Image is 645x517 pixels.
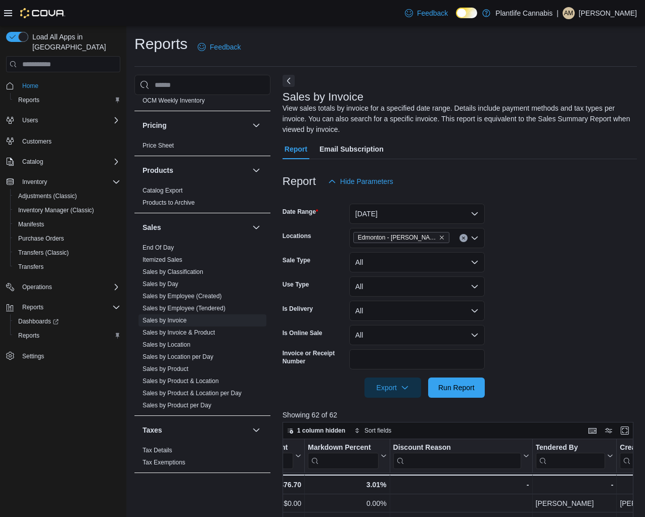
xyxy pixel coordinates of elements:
[18,350,48,362] a: Settings
[210,42,241,52] span: Feedback
[18,80,42,92] a: Home
[18,156,120,168] span: Catalog
[20,8,65,18] img: Cova
[2,175,124,189] button: Inventory
[349,204,485,224] button: [DATE]
[22,158,43,166] span: Catalog
[14,330,43,342] a: Reports
[10,314,124,328] a: Dashboards
[143,244,174,251] a: End Of Day
[250,221,262,233] button: Sales
[14,232,120,245] span: Purchase Orders
[22,116,38,124] span: Users
[143,292,222,300] span: Sales by Employee (Created)
[18,263,43,271] span: Transfers
[340,176,393,186] span: Hide Parameters
[18,176,51,188] button: Inventory
[283,91,363,103] h3: Sales by Invoice
[14,204,98,216] a: Inventory Manager (Classic)
[143,199,195,206] a: Products to Archive
[143,305,225,312] a: Sales by Employee (Tendered)
[14,218,48,230] a: Manifests
[371,378,415,398] span: Export
[393,479,529,491] div: -
[283,75,295,87] button: Next
[143,97,205,104] a: OCM Weekly Inventory
[28,32,120,52] span: Load All Apps in [GEOGRAPHIC_DATA]
[18,281,56,293] button: Operations
[18,220,44,228] span: Manifests
[10,217,124,231] button: Manifests
[22,82,38,90] span: Home
[143,199,195,207] span: Products to Archive
[143,244,174,252] span: End Of Day
[143,329,215,336] a: Sales by Invoice & Product
[2,78,124,93] button: Home
[134,95,270,111] div: OCM
[143,402,211,409] a: Sales by Product per Day
[22,178,47,186] span: Inventory
[393,443,529,469] button: Discount Reason
[143,425,248,435] button: Taxes
[14,190,81,202] a: Adjustments (Classic)
[143,446,172,454] span: Tax Details
[143,401,211,409] span: Sales by Product per Day
[283,232,311,240] label: Locations
[308,497,386,509] div: 0.00%
[143,317,187,324] a: Sales by Invoice
[283,175,316,187] h3: Report
[18,249,69,257] span: Transfers (Classic)
[143,378,219,385] a: Sales by Product & Location
[557,7,559,19] p: |
[283,280,309,289] label: Use Type
[2,155,124,169] button: Catalog
[358,232,437,243] span: Edmonton - [PERSON_NAME]
[18,281,120,293] span: Operations
[14,218,120,230] span: Manifests
[10,231,124,246] button: Purchase Orders
[283,256,310,264] label: Sale Type
[143,293,222,300] a: Sales by Employee (Created)
[143,304,225,312] span: Sales by Employee (Tendered)
[22,303,43,311] span: Reports
[14,204,120,216] span: Inventory Manager (Classic)
[143,280,178,288] a: Sales by Day
[22,283,52,291] span: Operations
[18,79,120,92] span: Home
[143,365,189,372] a: Sales by Product
[438,383,475,393] span: Run Report
[143,328,215,337] span: Sales by Invoice & Product
[417,8,448,18] span: Feedback
[18,206,94,214] span: Inventory Manager (Classic)
[14,315,120,327] span: Dashboards
[18,114,42,126] button: Users
[2,300,124,314] button: Reports
[143,165,248,175] button: Products
[239,479,301,491] div: -$76.70
[143,389,242,397] span: Sales by Product & Location per Day
[495,7,552,19] p: Plantlife Cannabis
[18,317,59,325] span: Dashboards
[143,425,162,435] h3: Taxes
[349,325,485,345] button: All
[14,315,63,327] a: Dashboards
[143,459,186,466] a: Tax Exemptions
[283,425,349,437] button: 1 column hidden
[22,137,52,146] span: Customers
[143,447,172,454] a: Tax Details
[250,119,262,131] button: Pricing
[308,443,378,469] div: Markdown Percent
[143,458,186,466] span: Tax Exemptions
[10,260,124,274] button: Transfers
[439,234,445,241] button: Remove Edmonton - Hollick Kenyon from selection in this group
[393,443,521,469] div: Discount Reason
[6,74,120,390] nav: Complex example
[134,184,270,213] div: Products
[143,222,248,232] button: Sales
[2,280,124,294] button: Operations
[143,390,242,397] a: Sales by Product & Location per Day
[143,120,248,130] button: Pricing
[143,341,191,349] span: Sales by Location
[22,352,44,360] span: Settings
[18,234,64,243] span: Purchase Orders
